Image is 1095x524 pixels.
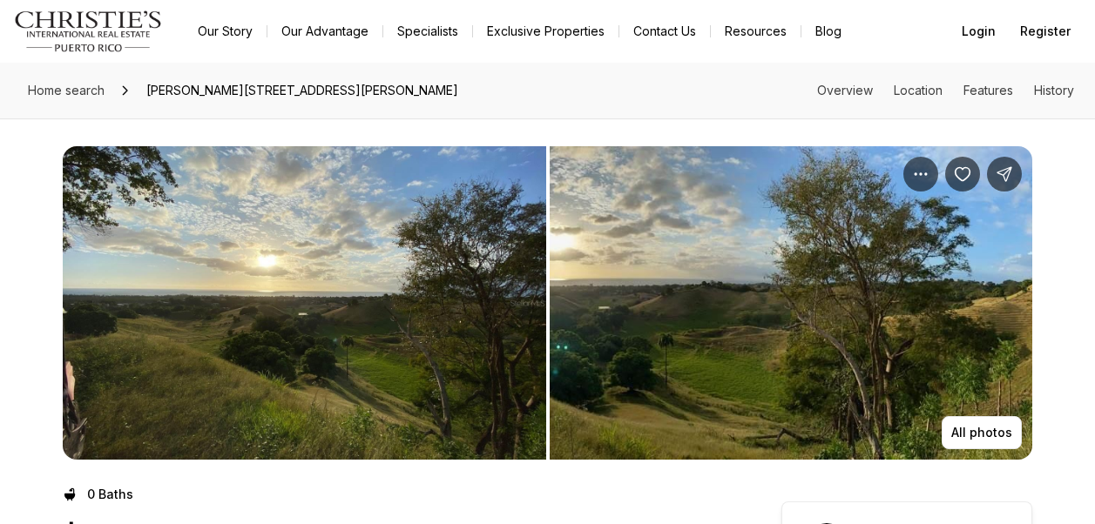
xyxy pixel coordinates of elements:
[63,146,546,460] li: 1 of 4
[951,14,1006,49] button: Login
[903,157,938,191] button: Property options
[817,84,1074,97] nav: Page section menu
[63,146,1032,460] div: Listing Photos
[817,83,873,97] a: Skip to: Overview
[87,487,133,501] p: 0 Baths
[184,19,267,44] a: Our Story
[711,19,801,44] a: Resources
[987,157,1022,191] button: Share Property: CARR 115
[139,77,465,104] span: [PERSON_NAME][STREET_ADDRESS][PERSON_NAME]
[63,146,546,460] button: View image gallery
[28,83,105,97] span: Home search
[21,77,112,104] a: Home search
[894,83,943,97] a: Skip to: Location
[550,146,1033,460] button: View image gallery
[942,416,1022,449] button: All photos
[550,146,1033,460] li: 2 of 4
[1034,83,1074,97] a: Skip to: History
[1020,24,1071,38] span: Register
[801,19,855,44] a: Blog
[963,83,1013,97] a: Skip to: Features
[267,19,382,44] a: Our Advantage
[951,426,1012,440] p: All photos
[1010,14,1081,49] button: Register
[383,19,472,44] a: Specialists
[473,19,618,44] a: Exclusive Properties
[945,157,980,191] button: Save Property: CARR 115
[14,10,163,52] img: logo
[619,19,710,44] button: Contact Us
[962,24,996,38] span: Login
